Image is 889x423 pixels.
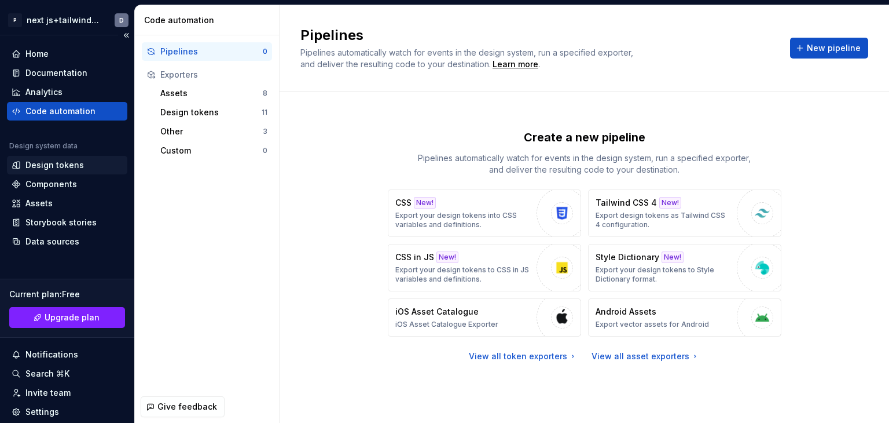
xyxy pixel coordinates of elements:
[395,197,412,209] p: CSS
[7,384,127,402] a: Invite team
[2,8,132,32] button: Pnext js+tailwind cssD
[388,189,581,237] button: CSSNew!Export your design tokens into CSS variables and definitions.
[119,16,124,25] div: D
[7,45,127,63] a: Home
[160,87,263,99] div: Assets
[300,48,635,69] span: Pipelines automatically watch for events in the design system, run a specified exporter, and deli...
[25,387,71,399] div: Invite team
[588,244,781,291] button: Style DictionaryNew!Export your design tokens to Style Dictionary format.
[469,351,578,362] a: View all token exporters
[395,320,498,329] p: iOS Asset Catalogue Exporter
[491,60,540,69] span: .
[414,197,436,209] div: New!
[662,251,684,263] div: New!
[157,401,217,413] span: Give feedback
[25,105,95,117] div: Code automation
[118,27,134,43] button: Collapse sidebar
[7,232,127,251] a: Data sources
[300,26,776,45] h2: Pipelines
[7,64,127,82] a: Documentation
[7,345,127,364] button: Notifications
[7,364,127,383] button: Search ⌘K
[596,197,657,209] p: Tailwind CSS 4
[156,141,272,160] button: Custom0
[7,83,127,101] a: Analytics
[160,107,262,118] div: Design tokens
[9,289,125,300] div: Current plan : Free
[596,211,731,229] p: Export design tokens as Tailwind CSS 4 configuration.
[263,127,267,136] div: 3
[25,198,53,209] div: Assets
[45,312,100,323] span: Upgrade plan
[25,236,79,247] div: Data sources
[160,69,267,81] div: Exporters
[388,244,581,291] button: CSS in JSNew!Export your design tokens to CSS in JS variables and definitions.
[388,298,581,337] button: iOS Asset CatalogueiOS Asset Catalogue Exporter
[142,42,272,61] button: Pipelines0
[25,159,84,171] div: Design tokens
[25,67,87,79] div: Documentation
[395,265,531,284] p: Export your design tokens to CSS in JS variables and definitions.
[9,307,125,328] a: Upgrade plan
[7,403,127,421] a: Settings
[524,129,645,145] p: Create a new pipeline
[395,306,479,318] p: iOS Asset Catalogue
[790,38,868,59] button: New pipeline
[7,194,127,213] a: Assets
[592,351,700,362] a: View all asset exporters
[144,14,274,26] div: Code automation
[436,251,458,263] div: New!
[493,59,538,70] a: Learn more
[27,14,101,26] div: next js+tailwind css
[596,306,656,318] p: Android Assets
[25,349,78,360] div: Notifications
[25,178,77,190] div: Components
[25,406,59,418] div: Settings
[588,298,781,337] button: Android AssetsExport vector assets for Android
[25,86,63,98] div: Analytics
[7,213,127,232] a: Storybook stories
[160,46,263,57] div: Pipelines
[160,126,263,137] div: Other
[395,211,531,229] p: Export your design tokens into CSS variables and definitions.
[263,47,267,56] div: 0
[588,189,781,237] button: Tailwind CSS 4New!Export design tokens as Tailwind CSS 4 configuration.
[395,251,434,263] p: CSS in JS
[8,13,22,27] div: P
[7,102,127,121] a: Code automation
[25,217,97,228] div: Storybook stories
[596,320,709,329] p: Export vector assets for Android
[156,122,272,141] button: Other3
[659,197,681,209] div: New!
[7,175,127,194] a: Components
[160,145,263,156] div: Custom
[807,42,861,54] span: New pipeline
[156,84,272,103] button: Assets8
[262,108,267,117] div: 11
[596,251,659,263] p: Style Dictionary
[156,103,272,122] button: Design tokens11
[263,89,267,98] div: 8
[25,368,69,380] div: Search ⌘K
[9,141,78,151] div: Design system data
[25,48,49,60] div: Home
[263,146,267,155] div: 0
[7,156,127,174] a: Design tokens
[411,152,758,176] p: Pipelines automatically watch for events in the design system, run a specified exporter, and deli...
[596,265,731,284] p: Export your design tokens to Style Dictionary format.
[141,396,225,417] button: Give feedback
